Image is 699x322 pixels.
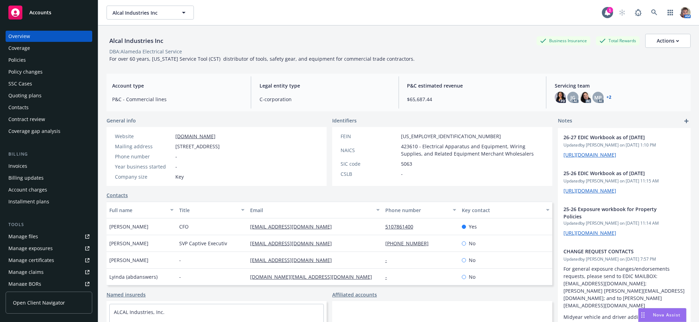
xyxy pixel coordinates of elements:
[8,278,41,290] div: Manage BORs
[341,133,398,140] div: FEIN
[570,94,575,101] span: JG
[114,309,165,315] a: ALCAL Industries, Inc.
[580,92,591,103] img: photo
[6,151,92,158] div: Billing
[638,308,686,322] button: Nova Assist
[401,160,412,167] span: 5063
[6,102,92,113] a: Contacts
[109,223,148,230] span: [PERSON_NAME]
[8,160,27,172] div: Invoices
[385,257,393,263] a: -
[679,7,691,18] img: photo
[115,173,173,180] div: Company size
[385,274,393,280] a: -
[607,7,613,13] div: 1
[107,291,146,298] a: Named insureds
[615,6,629,20] a: Start snowing
[250,257,337,263] a: [EMAIL_ADDRESS][DOMAIN_NAME]
[250,207,372,214] div: Email
[383,202,459,218] button: Phone number
[459,202,552,218] button: Key contact
[6,90,92,101] a: Quoting plans
[109,240,148,247] span: [PERSON_NAME]
[563,230,616,236] a: [URL][DOMAIN_NAME]
[6,255,92,266] a: Manage certificates
[175,133,216,140] a: [DOMAIN_NAME]
[8,243,53,254] div: Manage exposures
[8,90,42,101] div: Quoting plans
[8,255,54,266] div: Manage certificates
[462,207,542,214] div: Key contact
[563,256,685,262] span: Updated by [PERSON_NAME] on [DATE] 7:57 PM
[341,160,398,167] div: SIC code
[341,170,398,178] div: CSLB
[247,202,382,218] button: Email
[639,308,647,322] div: Drag to move
[596,36,640,45] div: Total Rewards
[8,184,47,195] div: Account charges
[385,223,419,230] a: 5107861400
[109,48,182,55] div: DBA: Alameda Electrical Service
[8,172,44,184] div: Billing updates
[176,202,247,218] button: Title
[29,10,51,15] span: Accounts
[563,187,616,194] a: [URL][DOMAIN_NAME]
[563,205,667,220] span: 25-26 Exposure workbook for Property Policies
[8,114,45,125] div: Contract review
[8,54,26,66] div: Policies
[107,36,166,45] div: Alcal Industries Inc
[179,223,189,230] span: CFO
[385,207,449,214] div: Phone number
[332,117,357,124] span: Identifiers
[6,231,92,242] a: Manage files
[6,54,92,66] a: Policies
[6,243,92,254] a: Manage exposures
[175,163,177,170] span: -
[558,117,572,125] span: Notes
[469,256,475,264] span: No
[6,78,92,89] a: SSC Cases
[109,207,166,214] div: Full name
[594,94,602,101] span: MP
[563,142,685,148] span: Updated by [PERSON_NAME] on [DATE] 1:10 PM
[401,133,501,140] span: [US_EMPLOYER_IDENTIFICATION_NUMBER]
[682,117,691,125] a: add
[469,240,475,247] span: No
[107,192,128,199] a: Contacts
[6,196,92,207] a: Installment plans
[563,265,685,309] p: For general exposure changes/endorsements requests, please send to EDIC MAILBOX: [EMAIL_ADDRESS][...
[8,78,32,89] div: SSC Cases
[115,143,173,150] div: Mailing address
[112,9,173,16] span: Alcal Industries Inc
[657,34,679,47] div: Actions
[385,240,434,247] a: [PHONE_NUMBER]
[109,273,158,280] span: Lyinda (abdanswers)
[537,36,590,45] div: Business Insurance
[663,6,677,20] a: Switch app
[6,221,92,228] div: Tools
[107,202,176,218] button: Full name
[407,96,538,103] span: $65,687.44
[115,133,173,140] div: Website
[107,117,136,124] span: General info
[6,3,92,22] a: Accounts
[653,312,680,318] span: Nova Assist
[112,96,242,103] span: P&C - Commercial lines
[606,95,611,99] a: +2
[563,134,667,141] span: 26-27 EDIC Workbook as of [DATE]
[179,273,181,280] span: -
[175,143,220,150] span: [STREET_ADDRESS]
[8,66,43,77] div: Policy changes
[175,153,177,160] span: -
[6,278,92,290] a: Manage BORs
[8,267,44,278] div: Manage claims
[112,82,242,89] span: Account type
[8,43,30,54] div: Coverage
[341,147,398,154] div: NAICS
[6,160,92,172] a: Invoices
[407,82,538,89] span: P&C estimated revenue
[250,274,378,280] a: [DOMAIN_NAME][EMAIL_ADDRESS][DOMAIN_NAME]
[645,34,691,48] button: Actions
[6,43,92,54] a: Coverage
